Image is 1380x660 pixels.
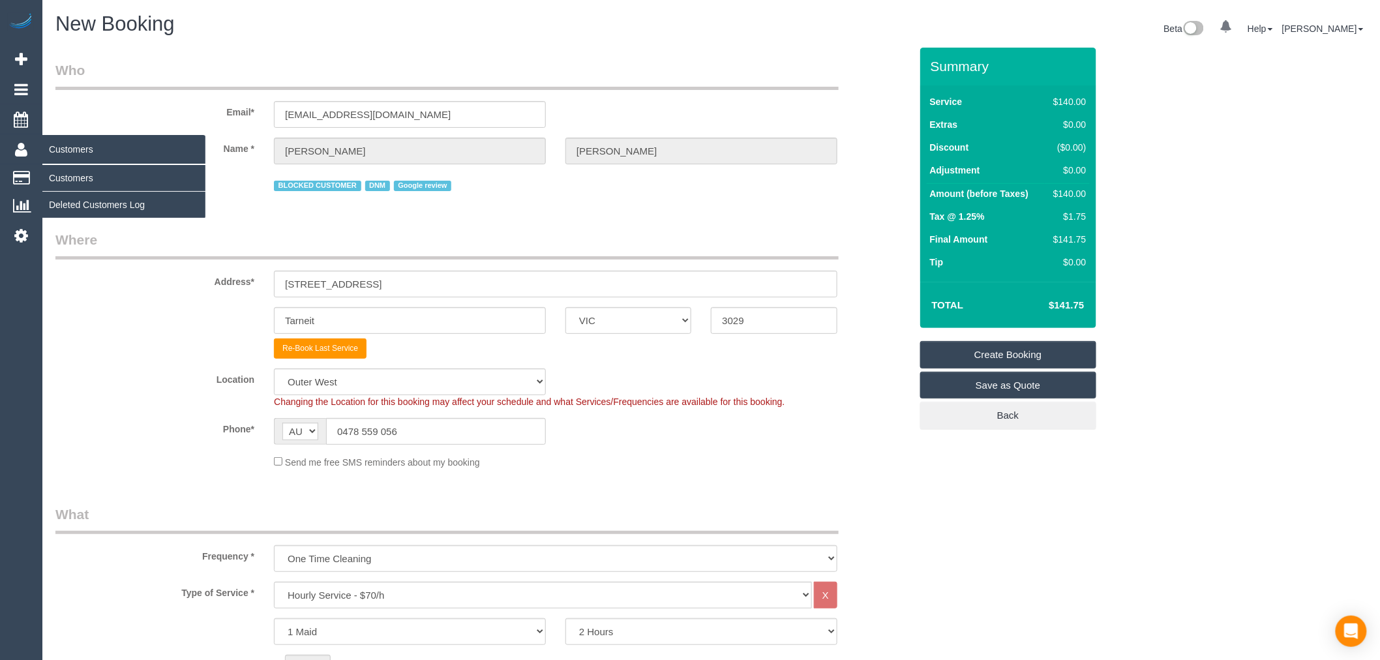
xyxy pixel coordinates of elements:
[55,505,839,534] legend: What
[42,134,205,164] span: Customers
[930,141,969,154] label: Discount
[46,368,264,386] label: Location
[931,59,1090,74] h3: Summary
[1048,118,1086,131] div: $0.00
[930,187,1028,200] label: Amount (before Taxes)
[46,545,264,563] label: Frequency *
[920,341,1096,368] a: Create Booking
[8,13,34,31] img: Automaid Logo
[274,338,367,359] button: Re-Book Last Service
[711,307,837,334] input: Post Code*
[1010,300,1084,311] h4: $141.75
[55,61,839,90] legend: Who
[46,582,264,599] label: Type of Service *
[46,271,264,288] label: Address*
[1164,23,1205,34] a: Beta
[274,397,785,407] span: Changing the Location for this booking may affect your schedule and what Services/Frequencies are...
[55,230,839,260] legend: Where
[1048,187,1086,200] div: $140.00
[1282,23,1364,34] a: [PERSON_NAME]
[1248,23,1273,34] a: Help
[930,95,963,108] label: Service
[930,256,944,269] label: Tip
[565,138,837,164] input: Last Name*
[1336,616,1367,647] div: Open Intercom Messenger
[930,118,958,131] label: Extras
[46,418,264,436] label: Phone*
[55,12,175,35] span: New Booking
[285,457,480,468] span: Send me free SMS reminders about my booking
[42,165,205,191] a: Customers
[365,181,390,191] span: DNM
[274,101,546,128] input: Email*
[274,307,546,334] input: Suburb*
[46,101,264,119] label: Email*
[1048,256,1086,269] div: $0.00
[1048,210,1086,223] div: $1.75
[930,210,985,223] label: Tax @ 1.25%
[930,164,980,177] label: Adjustment
[274,138,546,164] input: First Name*
[274,181,361,191] span: BLOCKED CUSTOMER
[394,181,451,191] span: Google review
[932,299,964,310] strong: Total
[1048,95,1086,108] div: $140.00
[42,192,205,218] a: Deleted Customers Log
[1048,164,1086,177] div: $0.00
[1048,233,1086,246] div: $141.75
[1182,21,1204,38] img: New interface
[920,402,1096,429] a: Back
[42,164,205,218] ul: Customers
[920,372,1096,399] a: Save as Quote
[930,233,988,246] label: Final Amount
[326,418,546,445] input: Phone*
[1048,141,1086,154] div: ($0.00)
